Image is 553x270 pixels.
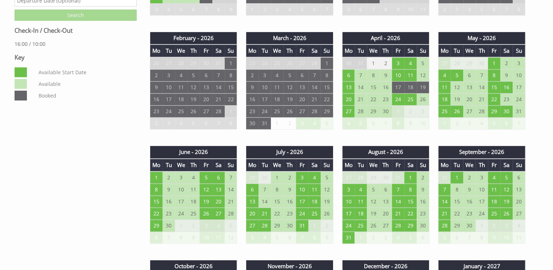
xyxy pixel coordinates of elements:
td: 8 [513,3,525,15]
td: 1 [271,118,283,130]
td: 14 [476,82,488,94]
td: 6 [212,171,225,184]
td: 1 [488,57,500,70]
td: 9 [225,3,237,15]
td: 7 [212,118,225,130]
td: 23 [150,106,163,118]
td: 13 [463,82,476,94]
td: 18 [271,94,283,106]
td: 5 [283,70,296,82]
th: Mo [246,159,259,171]
td: 11 [175,82,187,94]
td: 5 [354,118,367,130]
th: September - 2026 [438,146,525,158]
td: 8 [488,70,500,82]
td: 24 [163,106,175,118]
td: 1 [450,171,463,184]
td: 30 [476,57,488,70]
td: 28 [450,57,463,70]
td: 5 [488,118,500,130]
th: Mo [150,44,163,57]
td: 7 [225,171,237,184]
td: 30 [200,57,212,70]
th: May - 2026 [438,32,525,44]
td: 4 [438,70,450,82]
td: 2 [150,70,163,82]
th: Su [513,44,525,57]
th: Sa [500,44,513,57]
td: 8 [392,118,404,130]
td: 5 [500,171,513,184]
td: 20 [463,94,476,106]
td: 24 [259,57,271,70]
td: 30 [500,106,513,118]
td: 27 [342,171,354,184]
td: 3 [463,118,476,130]
td: 31 [354,57,367,70]
td: 18 [175,94,187,106]
td: 27 [163,57,175,70]
td: 22 [225,94,237,106]
td: 28 [175,57,187,70]
td: 27 [296,106,308,118]
td: 9 [380,70,392,82]
td: 9 [500,70,513,82]
th: April - 2026 [342,32,429,44]
th: Su [417,159,429,171]
td: 9 [404,118,417,130]
td: 6 [367,118,379,130]
td: 4 [187,171,200,184]
td: 30 [342,57,354,70]
td: 7 [200,3,212,15]
td: 29 [246,171,259,184]
td: 5 [187,118,200,130]
th: Th [187,159,200,171]
th: Mo [438,44,450,57]
td: 28 [308,57,321,70]
th: Su [321,44,333,57]
td: 7 [212,70,225,82]
td: 23 [246,57,259,70]
th: Sa [212,159,225,171]
td: 6 [308,3,321,15]
td: 15 [367,82,379,94]
h3: Check-In / Check-Out [15,27,137,35]
td: 7 [380,118,392,130]
td: 1 [225,57,237,70]
td: 29 [463,57,476,70]
td: 12 [283,82,296,94]
td: 5 [342,3,354,15]
td: 3 [476,171,488,184]
th: Su [225,159,237,171]
td: 11 [417,3,429,15]
th: Mo [246,44,259,57]
th: Fr [296,44,308,57]
td: 16 [500,82,513,94]
th: Fr [488,159,500,171]
td: 10 [404,3,417,15]
td: 6 [488,3,500,15]
td: 23 [246,106,259,118]
td: 7 [500,3,513,15]
td: 2 [283,118,296,130]
dd: Available [37,79,135,89]
th: We [367,44,379,57]
th: Mo [438,159,450,171]
td: 26 [283,57,296,70]
td: 4 [163,3,175,15]
td: 11 [404,70,417,82]
td: 6 [200,118,212,130]
td: 5 [417,57,429,70]
td: 17 [392,82,404,94]
td: 29 [488,106,500,118]
td: 20 [200,94,212,106]
td: 28 [354,171,367,184]
td: 1 [367,57,379,70]
td: 4 [488,171,500,184]
th: Tu [259,44,271,57]
th: March - 2026 [246,32,333,44]
td: 3 [271,3,283,15]
th: We [175,44,187,57]
td: 3 [259,70,271,82]
th: We [463,44,476,57]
